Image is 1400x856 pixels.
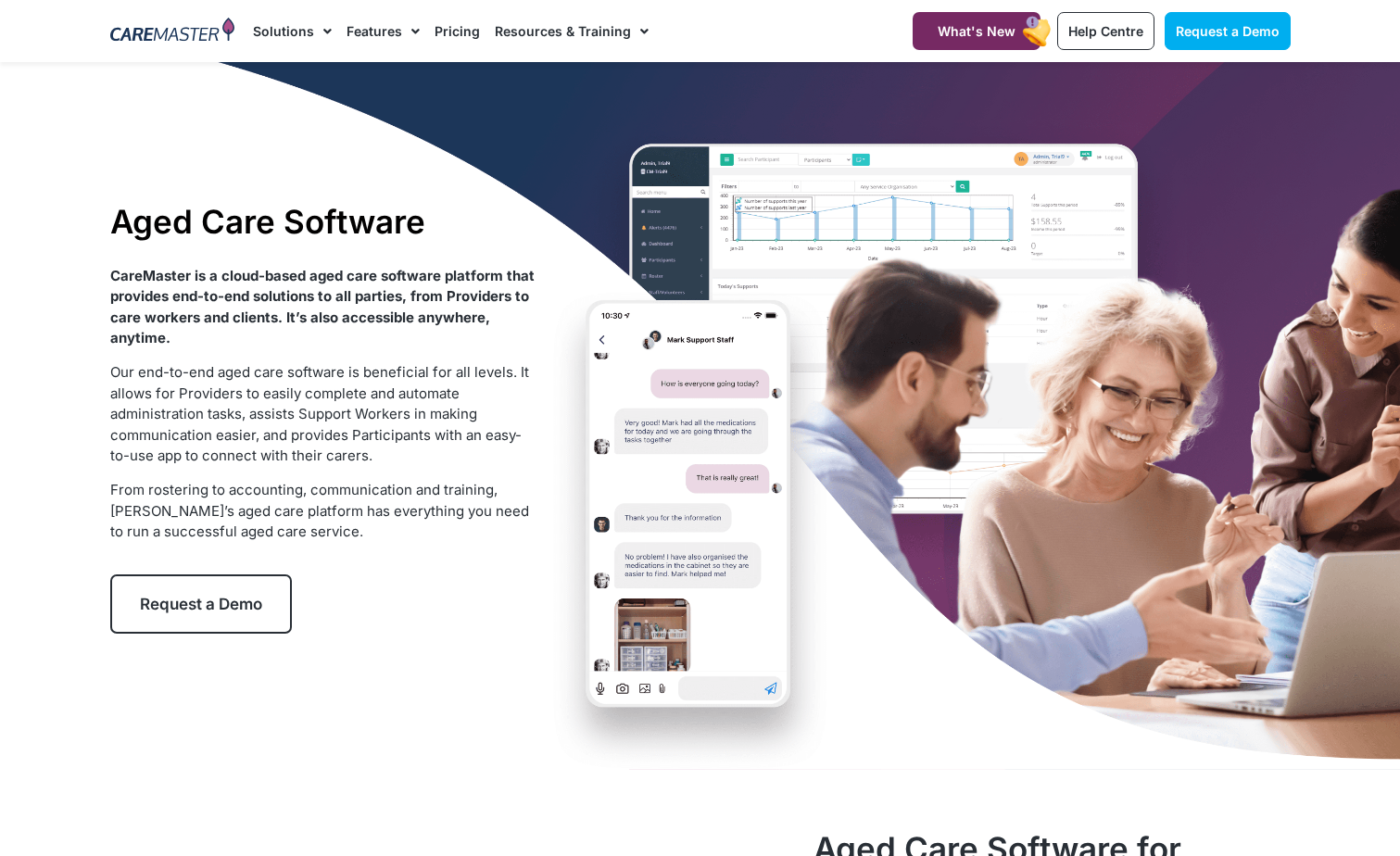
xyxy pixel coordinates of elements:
[913,12,1041,50] a: What's New
[110,481,529,540] span: From rostering to accounting, communication and training, [PERSON_NAME]’s aged care platform has ...
[1165,12,1291,50] a: Request a Demo
[110,202,536,241] h1: Aged Care Software
[110,363,529,464] span: Our end-to-end aged care software is beneficial for all levels. It allows for Providers to easily...
[1057,12,1154,50] a: Help Centre
[1176,23,1280,39] span: Request a Demo
[1068,23,1143,39] span: Help Centre
[140,595,262,613] span: Request a Demo
[938,23,1015,39] span: What's New
[110,18,235,45] img: CareMaster Logo
[110,574,292,634] a: Request a Demo
[110,267,535,347] strong: CareMaster is a cloud-based aged care software platform that provides end-to-end solutions to all...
